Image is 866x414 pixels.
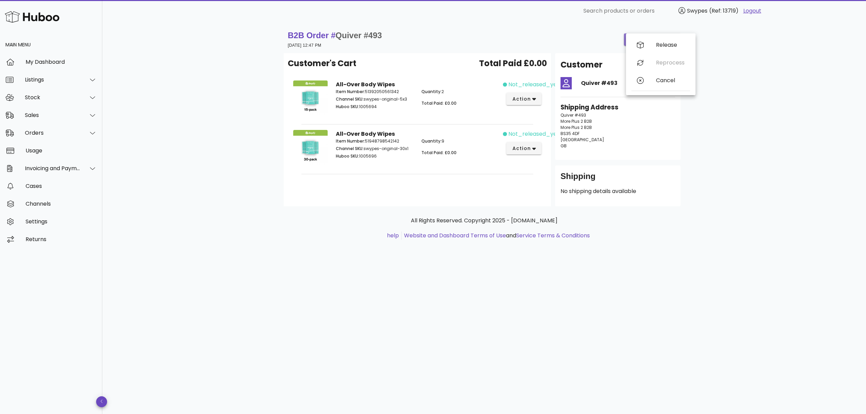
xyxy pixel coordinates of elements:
div: Release [656,42,685,48]
span: action [512,95,531,103]
img: Huboo Logo [5,10,59,24]
h4: Quiver #493 [581,79,675,87]
span: Channel SKU: [336,96,363,102]
span: Huboo SKU: [336,104,359,109]
strong: All-Over Body Wipes [336,130,395,138]
div: Usage [26,147,97,154]
span: More Plus 2 B2B [561,124,592,130]
span: Item Number: [336,138,365,144]
strong: B2B Order # [288,31,382,40]
span: [GEOGRAPHIC_DATA] [561,137,604,143]
p: All Rights Reserved. Copyright 2025 - [DOMAIN_NAME] [289,217,679,225]
span: (Ref: 13719) [709,7,738,15]
span: BS35 4DF [561,131,580,136]
div: Returns [26,236,97,242]
span: More Plus 2 B2B [561,118,592,124]
span: Quantity: [421,89,442,94]
span: not_released_yet [508,130,559,138]
small: [DATE] 12:47 PM [288,43,321,48]
div: My Dashboard [26,59,97,65]
li: and [402,232,590,240]
p: 51948798542142 [336,138,413,144]
span: action [512,145,531,152]
p: 9 [421,138,499,144]
div: Sales [25,112,80,118]
img: Product Image [293,80,328,115]
p: swypes-original-5x3 [336,96,413,102]
span: Total Paid £0.00 [479,57,547,70]
h3: Shipping Address [561,103,675,112]
p: swypes-original-30x1 [336,146,413,152]
div: Cancel [656,77,685,84]
button: order actions [624,33,681,46]
span: Total Paid: £0.00 [421,100,457,106]
span: Quiver #493 [335,31,382,40]
img: Product Image [293,130,328,164]
span: not_released_yet [508,80,559,89]
p: 2 [421,89,499,95]
a: Website and Dashboard Terms of Use [404,232,506,239]
div: Invoicing and Payments [25,165,80,172]
div: Stock [25,94,80,101]
div: Channels [26,201,97,207]
div: Cases [26,183,97,189]
div: Orders [25,130,80,136]
a: Logout [743,7,761,15]
span: Quantity: [421,138,442,144]
p: 51392050561342 [336,89,413,95]
strong: All-Over Body Wipes [336,80,395,88]
a: help [387,232,399,239]
span: Total Paid: £0.00 [421,150,457,156]
div: Listings [25,76,80,83]
span: Huboo SKU: [336,153,359,159]
button: action [506,93,541,105]
span: Quiver #493 [561,112,586,118]
span: GB [561,143,567,149]
div: Settings [26,218,97,225]
p: 1005694 [336,104,413,110]
a: Service Terms & Conditions [516,232,590,239]
h2: Customer [561,59,602,71]
span: Customer's Cart [288,57,356,70]
span: Swypes [687,7,707,15]
span: Item Number: [336,89,365,94]
p: 1005696 [336,153,413,159]
p: No shipping details available [561,187,675,195]
div: Shipping [561,171,675,187]
button: action [506,142,541,154]
span: Channel SKU: [336,146,363,151]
